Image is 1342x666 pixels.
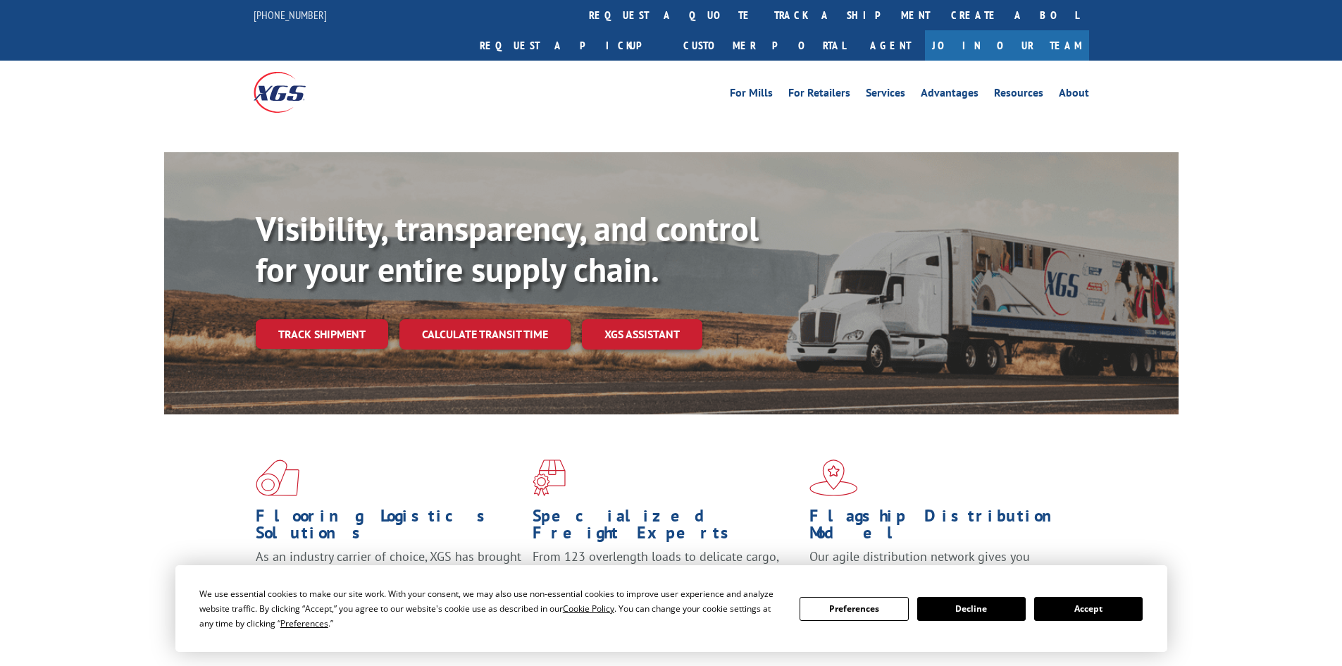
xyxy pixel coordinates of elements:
a: [PHONE_NUMBER] [254,8,327,22]
a: Customer Portal [673,30,856,61]
a: Agent [856,30,925,61]
h1: Flagship Distribution Model [809,507,1076,548]
a: Resources [994,87,1043,103]
a: For Mills [730,87,773,103]
span: Cookie Policy [563,603,614,615]
a: For Retailers [788,87,850,103]
a: Calculate transit time [399,319,571,350]
h1: Flooring Logistics Solutions [256,507,522,548]
div: Cookie Consent Prompt [175,565,1167,652]
a: Track shipment [256,319,388,349]
button: Preferences [800,597,908,621]
a: Advantages [921,87,978,103]
a: XGS ASSISTANT [582,319,702,350]
img: xgs-icon-focused-on-flooring-red [533,460,566,496]
b: Visibility, transparency, and control for your entire supply chain. [256,206,759,291]
img: xgs-icon-total-supply-chain-intelligence-red [256,460,299,496]
a: Request a pickup [469,30,673,61]
a: Join Our Team [925,30,1089,61]
span: As an industry carrier of choice, XGS has brought innovation and dedication to flooring logistics... [256,548,521,598]
span: Preferences [280,617,328,629]
p: From 123 overlength loads to delicate cargo, our experienced staff knows the best way to move you... [533,548,799,611]
a: About [1059,87,1089,103]
button: Accept [1034,597,1143,621]
a: Services [866,87,905,103]
h1: Specialized Freight Experts [533,507,799,548]
button: Decline [917,597,1026,621]
div: We use essential cookies to make our site work. With your consent, we may also use non-essential ... [199,586,783,631]
img: xgs-icon-flagship-distribution-model-red [809,460,858,496]
span: Our agile distribution network gives you nationwide inventory management on demand. [809,548,1069,581]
